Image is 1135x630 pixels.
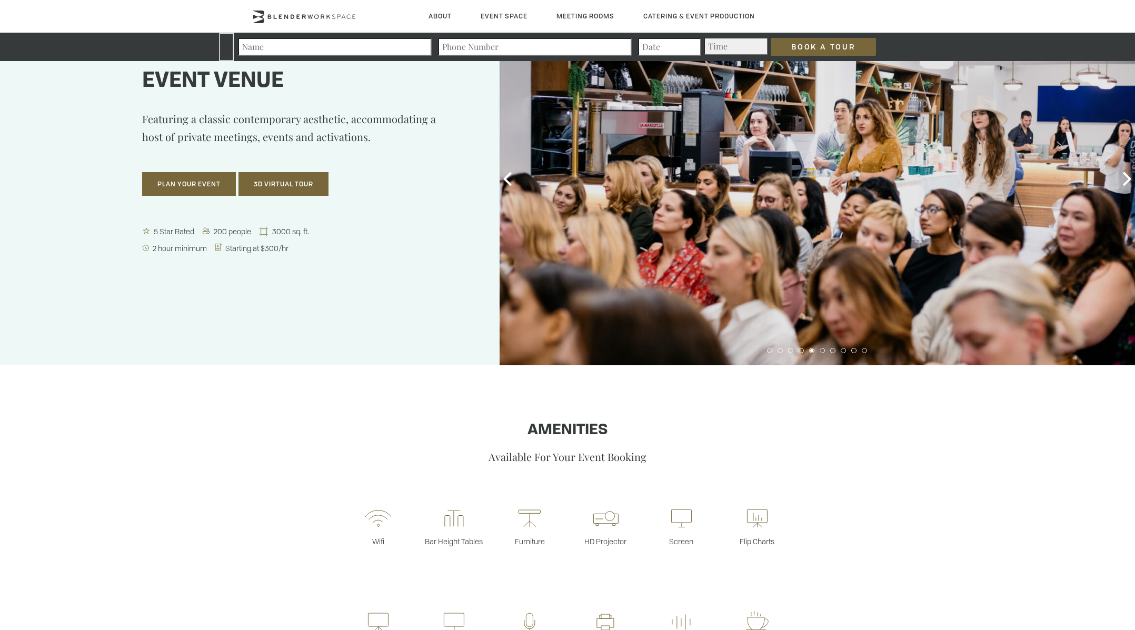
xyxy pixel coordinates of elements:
[945,495,1135,630] iframe: Chat Widget
[638,38,701,56] input: Date
[238,172,328,196] button: 3D Virtual Tour
[492,536,567,546] p: Furniture
[567,536,643,546] p: HD Projector
[340,536,416,546] p: Wifi
[152,226,197,236] span: 5 Star Rated
[212,226,254,236] span: 200 people
[223,243,292,253] span: Starting at $300/hr
[142,39,447,96] h1: Award-winning event venue
[270,226,312,236] span: 3000 sq. ft.
[438,38,632,56] input: Phone Number
[142,110,447,162] p: Featuring a classic contemporary aesthetic, accommodating a host of private meetings, events and ...
[252,422,883,439] h1: Amenities
[416,536,492,546] p: Bar Height Tables
[252,449,883,464] p: Available For Your Event Booking
[238,38,432,56] input: Name
[719,536,795,546] p: Flip Charts
[142,172,236,196] button: Plan Your Event
[151,243,210,253] span: 2 hour minimum
[643,536,719,546] p: Screen
[771,38,876,56] input: Book a Tour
